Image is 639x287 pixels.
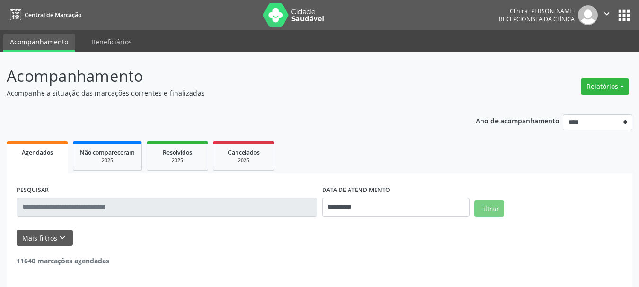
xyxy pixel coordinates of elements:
p: Ano de acompanhamento [476,114,560,126]
button:  [598,5,616,25]
span: Não compareceram [80,148,135,157]
div: 2025 [220,157,267,164]
button: Relatórios [581,78,629,95]
span: Central de Marcação [25,11,81,19]
a: Central de Marcação [7,7,81,23]
label: PESQUISAR [17,183,49,198]
button: Mais filtroskeyboard_arrow_down [17,230,73,246]
a: Beneficiários [85,34,139,50]
span: Agendados [22,148,53,157]
i:  [602,9,612,19]
button: apps [616,7,632,24]
i: keyboard_arrow_down [57,233,68,243]
div: 2025 [154,157,201,164]
span: Resolvidos [163,148,192,157]
img: img [578,5,598,25]
p: Acompanhe a situação das marcações correntes e finalizadas [7,88,445,98]
a: Acompanhamento [3,34,75,52]
label: DATA DE ATENDIMENTO [322,183,390,198]
span: Recepcionista da clínica [499,15,575,23]
p: Acompanhamento [7,64,445,88]
strong: 11640 marcações agendadas [17,256,109,265]
div: Clinica [PERSON_NAME] [499,7,575,15]
div: 2025 [80,157,135,164]
span: Cancelados [228,148,260,157]
button: Filtrar [474,200,504,217]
